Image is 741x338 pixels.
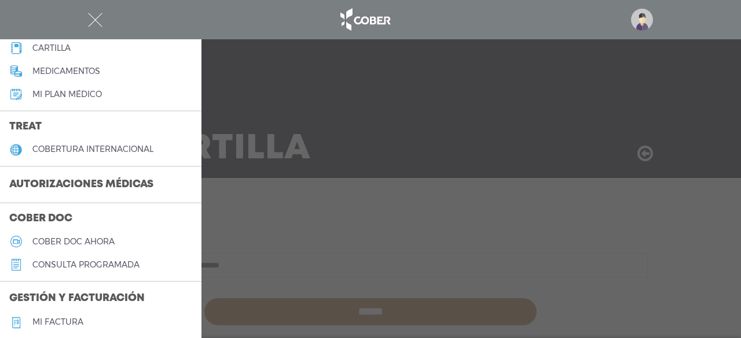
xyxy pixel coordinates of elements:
[32,43,71,53] h5: cartilla
[334,6,395,34] img: logo_cober_home-white.png
[32,90,102,99] h5: Mi plan médico
[631,9,653,31] img: profile-placeholder.svg
[88,13,102,27] img: Cober_menu-close-white.svg
[32,317,83,327] h5: Mi factura
[32,237,115,247] h5: Cober doc ahora
[32,144,153,154] h5: cobertura internacional
[32,260,140,270] h5: consulta programada
[32,66,100,76] h5: medicamentos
